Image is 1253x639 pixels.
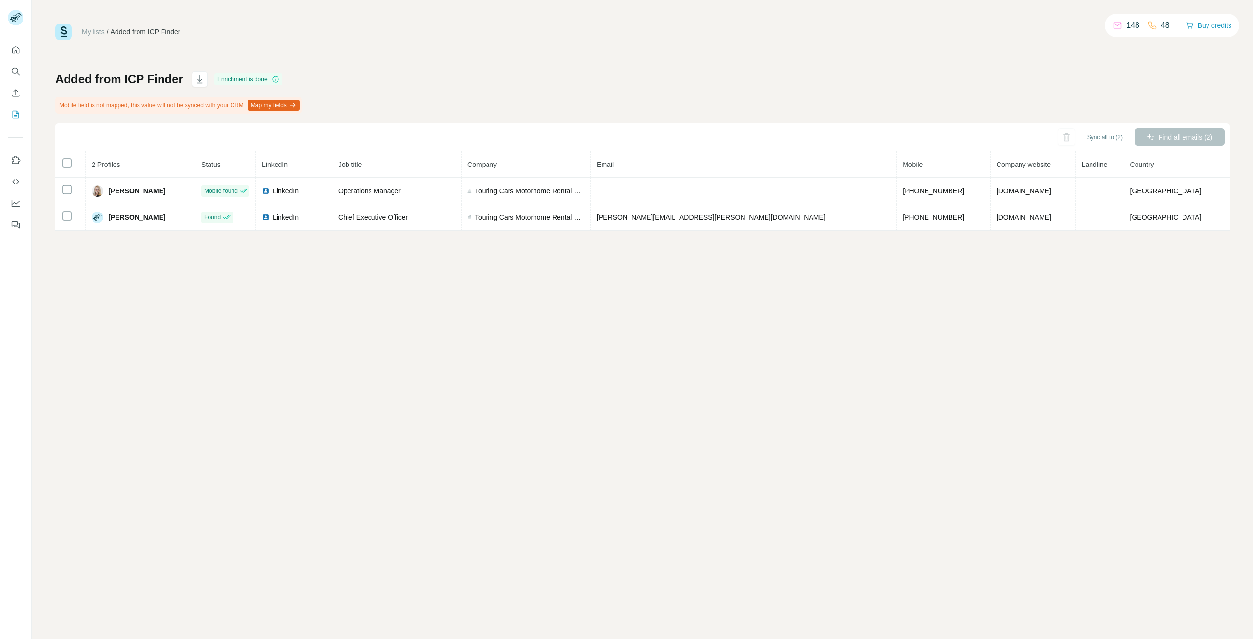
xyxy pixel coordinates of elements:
button: My lists [8,106,23,123]
span: [DOMAIN_NAME] [997,187,1051,195]
span: LinkedIn [262,161,288,168]
span: Chief Executive Officer [338,213,408,221]
span: [GEOGRAPHIC_DATA] [1130,187,1202,195]
span: [GEOGRAPHIC_DATA] [1130,213,1202,221]
span: [PHONE_NUMBER] [903,187,964,195]
span: 2 Profiles [92,161,120,168]
span: [PERSON_NAME][EMAIL_ADDRESS][PERSON_NAME][DOMAIN_NAME] [597,213,826,221]
span: LinkedIn [273,186,299,196]
button: Map my fields [248,100,300,111]
div: Added from ICP Finder [111,27,181,37]
span: Sync all to (2) [1087,133,1123,142]
span: Mobile found [204,187,238,195]
button: Buy credits [1186,19,1231,32]
span: [DOMAIN_NAME] [997,213,1051,221]
button: Feedback [8,216,23,234]
div: Enrichment is done [214,73,282,85]
img: LinkedIn logo [262,213,270,221]
span: [PERSON_NAME] [108,186,165,196]
span: [PERSON_NAME] [108,213,165,222]
button: Sync all to (2) [1080,130,1130,144]
button: Dashboard [8,194,23,212]
span: Mobile [903,161,923,168]
img: Avatar [92,185,103,197]
span: Country [1130,161,1154,168]
span: Landline [1082,161,1108,168]
span: LinkedIn [273,213,299,222]
div: Mobile field is not mapped, this value will not be synced with your CRM [55,97,302,114]
button: Use Surfe on LinkedIn [8,151,23,169]
p: 48 [1161,20,1170,31]
button: Use Surfe API [8,173,23,190]
span: Company [467,161,497,168]
span: Touring Cars Motorhome Rental Chain in [GEOGRAPHIC_DATA] [475,186,584,196]
p: 148 [1126,20,1139,31]
h1: Added from ICP Finder [55,71,183,87]
span: Company website [997,161,1051,168]
li: / [107,27,109,37]
span: Status [201,161,221,168]
button: Search [8,63,23,80]
span: Email [597,161,614,168]
span: Operations Manager [338,187,401,195]
span: Touring Cars Motorhome Rental Chain in [GEOGRAPHIC_DATA] [475,213,584,222]
a: My lists [82,28,105,36]
span: [PHONE_NUMBER] [903,213,964,221]
img: Surfe Logo [55,24,72,40]
img: Avatar [92,212,103,223]
button: Enrich CSV [8,84,23,102]
img: LinkedIn logo [262,187,270,195]
span: Job title [338,161,362,168]
button: Quick start [8,41,23,59]
span: Found [204,213,221,222]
